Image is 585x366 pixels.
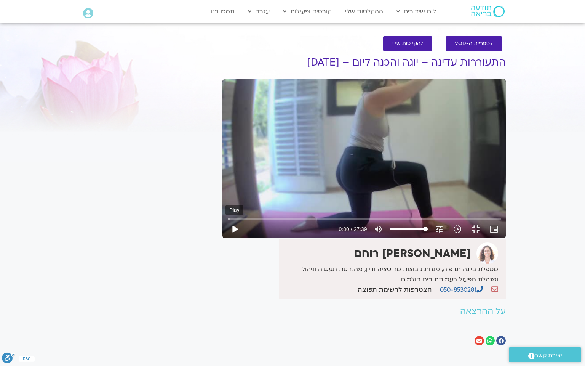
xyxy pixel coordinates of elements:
[281,264,498,285] p: מטפלת ביוגה תרפיה, מנחת קבוצות מדיטציה ודיון, מהנדסת תעשיה וניהול ומנהלת תפעול בעמותת בית חולמים
[393,4,440,19] a: לוח שידורים
[222,307,506,316] h2: על ההרצאה
[244,4,273,19] a: עזרה
[354,246,471,261] strong: [PERSON_NAME] רוחם
[486,336,495,345] div: שיתוף ב whatsapp
[509,347,581,362] a: יצירת קשר
[496,336,506,345] div: שיתוף ב facebook
[475,336,484,345] div: שיתוף ב email
[446,36,502,51] a: לספריית ה-VOD
[440,286,483,294] a: 050-8530281
[392,41,423,47] span: להקלטות שלי
[455,41,493,47] span: לספריית ה-VOD
[222,57,506,68] h1: התעוררות עדינה – יוגה והכנה ליום – [DATE]
[358,286,432,293] a: הצטרפות לרשימת תפוצה
[471,6,505,17] img: תודעה בריאה
[383,36,432,51] a: להקלטות שלי
[207,4,238,19] a: תמכו בנו
[476,242,498,264] img: אורנה סמלסון רוחם
[341,4,387,19] a: ההקלטות שלי
[279,4,336,19] a: קורסים ופעילות
[535,350,562,361] span: יצירת קשר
